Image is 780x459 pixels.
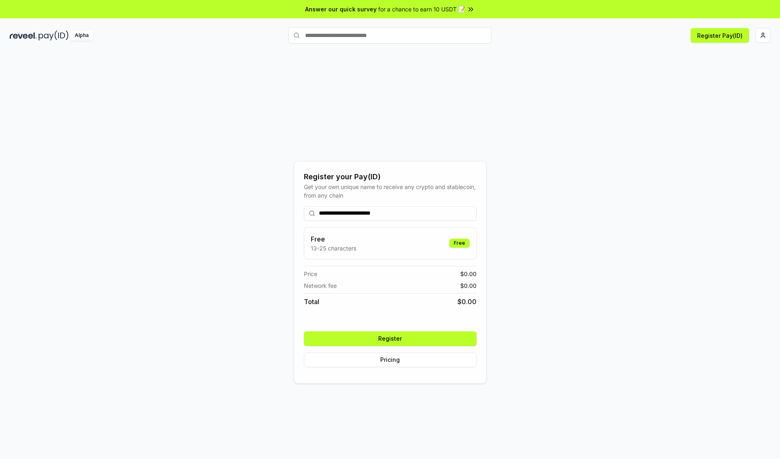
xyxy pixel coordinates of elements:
[457,297,477,307] span: $ 0.00
[304,183,477,200] div: Get your own unique name to receive any crypto and stablecoin, from any chain
[10,30,37,41] img: reveel_dark
[460,281,477,290] span: $ 0.00
[304,281,337,290] span: Network fee
[39,30,69,41] img: pay_id
[304,352,477,367] button: Pricing
[378,5,465,13] span: for a chance to earn 10 USDT 📝
[691,28,749,43] button: Register Pay(ID)
[70,30,93,41] div: Alpha
[449,239,470,248] div: Free
[311,234,356,244] h3: Free
[304,171,477,183] div: Register your Pay(ID)
[460,270,477,278] span: $ 0.00
[304,297,319,307] span: Total
[305,5,377,13] span: Answer our quick survey
[304,331,477,346] button: Register
[311,244,356,252] p: 13-25 characters
[304,270,317,278] span: Price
